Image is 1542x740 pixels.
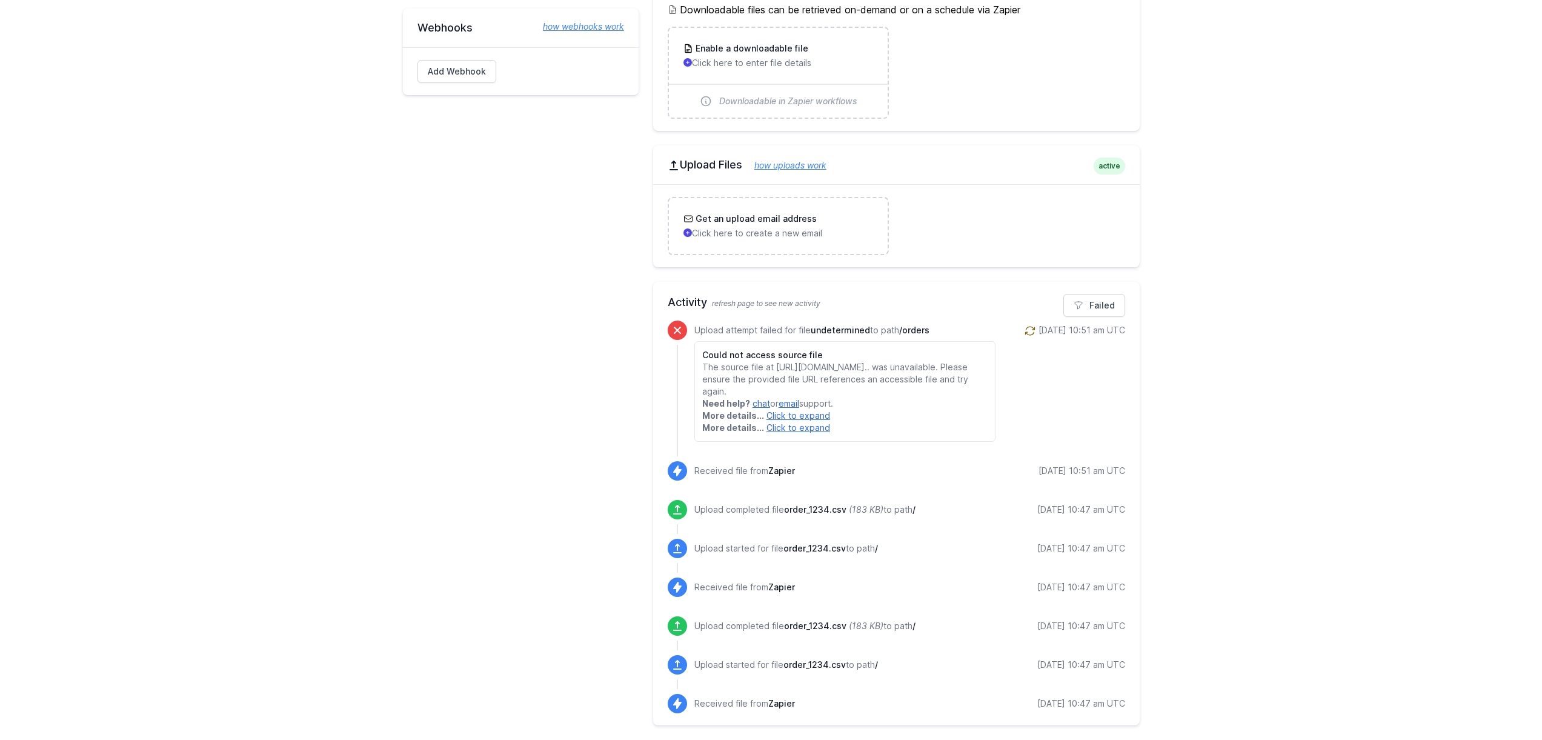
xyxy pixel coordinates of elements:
[669,198,888,254] a: Get an upload email address Click here to create a new email
[1481,679,1527,725] iframe: Drift Widget Chat Controller
[766,410,830,421] a: Click to expand
[702,349,988,361] h6: Could not access source file
[1063,294,1125,317] a: Failed
[811,325,870,335] span: undetermined
[779,398,799,408] a: email
[694,620,916,632] p: Upload completed file to path
[694,698,795,710] p: Received file from
[417,60,496,83] a: Add Webhook
[875,659,878,670] span: /
[694,504,916,516] p: Upload completed file to path
[712,299,820,308] span: refresh page to see new activity
[668,158,1125,172] h2: Upload Files
[912,504,916,515] span: /
[694,465,795,477] p: Received file from
[849,621,883,631] i: (183 KB)
[1094,158,1125,175] span: active
[784,504,846,515] span: order_1234.csv
[1037,581,1125,593] div: [DATE] 10:47 am UTC
[694,581,795,593] p: Received file from
[694,542,878,555] p: Upload started for file to path
[783,659,846,670] span: order_1234.csv
[702,422,764,433] strong: More details...
[1037,698,1125,710] div: [DATE] 10:47 am UTC
[768,465,795,476] span: Zapier
[702,398,988,410] p: or support.
[694,659,878,671] p: Upload started for file to path
[1037,542,1125,555] div: [DATE] 10:47 am UTC
[768,698,795,708] span: Zapier
[702,410,764,421] strong: More details...
[531,21,624,33] a: how webhooks work
[693,42,808,55] h3: Enable a downloadable file
[417,21,624,35] h2: Webhooks
[683,57,873,69] p: Click here to enter file details
[668,2,1125,17] h5: Downloadable files can be retrieved on-demand or on a schedule via Zapier
[899,325,929,335] span: /orders
[768,582,795,592] span: Zapier
[668,294,1125,311] h2: Activity
[753,398,770,408] a: chat
[683,227,873,239] p: Click here to create a new email
[669,28,888,118] a: Enable a downloadable file Click here to enter file details Downloadable in Zapier workflows
[742,160,826,170] a: how uploads work
[694,324,995,336] p: Upload attempt failed for file to path
[912,621,916,631] span: /
[693,213,817,225] h3: Get an upload email address
[1039,465,1125,477] div: [DATE] 10:51 am UTC
[702,361,988,398] p: The source file at [URL][DOMAIN_NAME].. was unavailable. Please ensure the provided file URL refe...
[1039,324,1125,336] div: [DATE] 10:51 am UTC
[1037,659,1125,671] div: [DATE] 10:47 am UTC
[783,543,846,553] span: order_1234.csv
[1037,504,1125,516] div: [DATE] 10:47 am UTC
[702,398,750,408] strong: Need help?
[719,95,857,107] span: Downloadable in Zapier workflows
[849,504,883,515] i: (183 KB)
[766,422,830,433] a: Click to expand
[1037,620,1125,632] div: [DATE] 10:47 am UTC
[875,543,878,553] span: /
[784,621,846,631] span: order_1234.csv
